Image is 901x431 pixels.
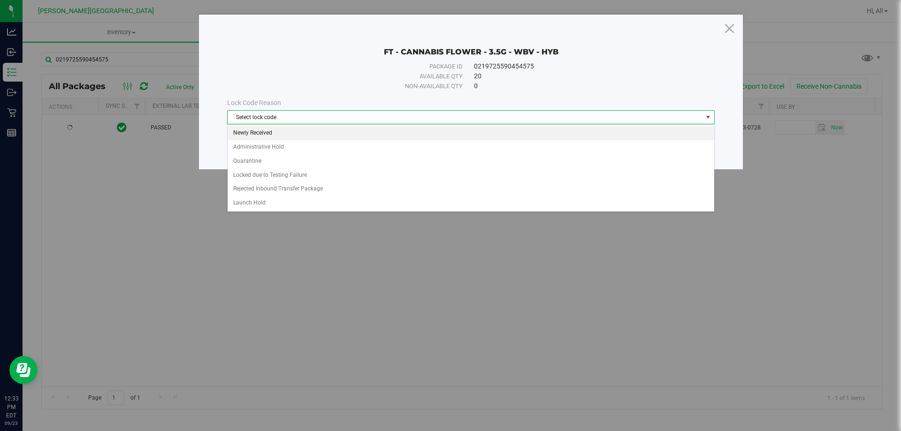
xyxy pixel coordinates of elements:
[228,168,714,182] li: Locked due to Testing Failure
[702,111,714,124] span: select
[227,99,281,106] span: Lock Code Reason
[248,72,463,81] div: Available qty
[228,140,714,154] li: Administrative Hold
[228,126,714,140] li: Newly Received
[228,154,714,168] li: Quarantine
[228,111,702,124] span: Select lock code
[228,182,714,196] li: Rejected Inbound Transfer Package
[228,196,714,210] li: Launch Hold
[474,71,694,81] div: 20
[227,33,715,57] div: FT - CANNABIS FLOWER - 3.5G - WBV - HYB
[474,61,694,71] div: 0219725590454575
[248,82,463,91] div: Non-available qty
[474,81,694,91] div: 0
[9,356,38,384] iframe: Resource center
[248,62,463,71] div: Package ID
